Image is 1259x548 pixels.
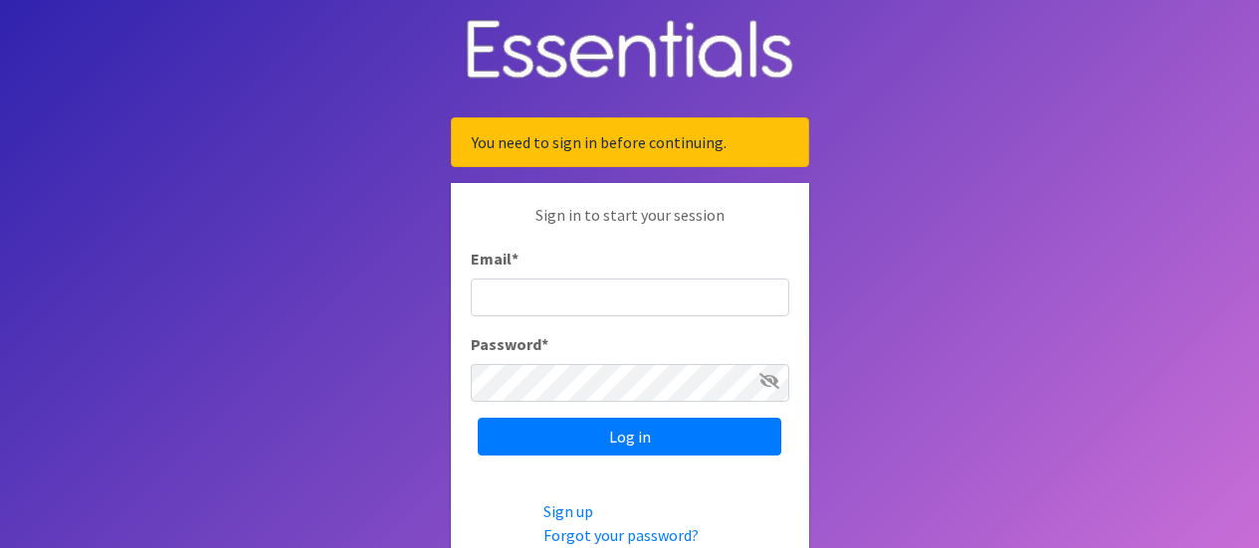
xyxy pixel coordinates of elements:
abbr: required [512,249,519,269]
label: Password [471,332,548,356]
p: Sign in to start your session [471,203,789,247]
abbr: required [541,334,548,354]
div: You need to sign in before continuing. [451,117,809,167]
a: Forgot your password? [543,525,699,545]
a: Sign up [543,501,593,521]
input: Log in [478,418,781,456]
label: Email [471,247,519,271]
